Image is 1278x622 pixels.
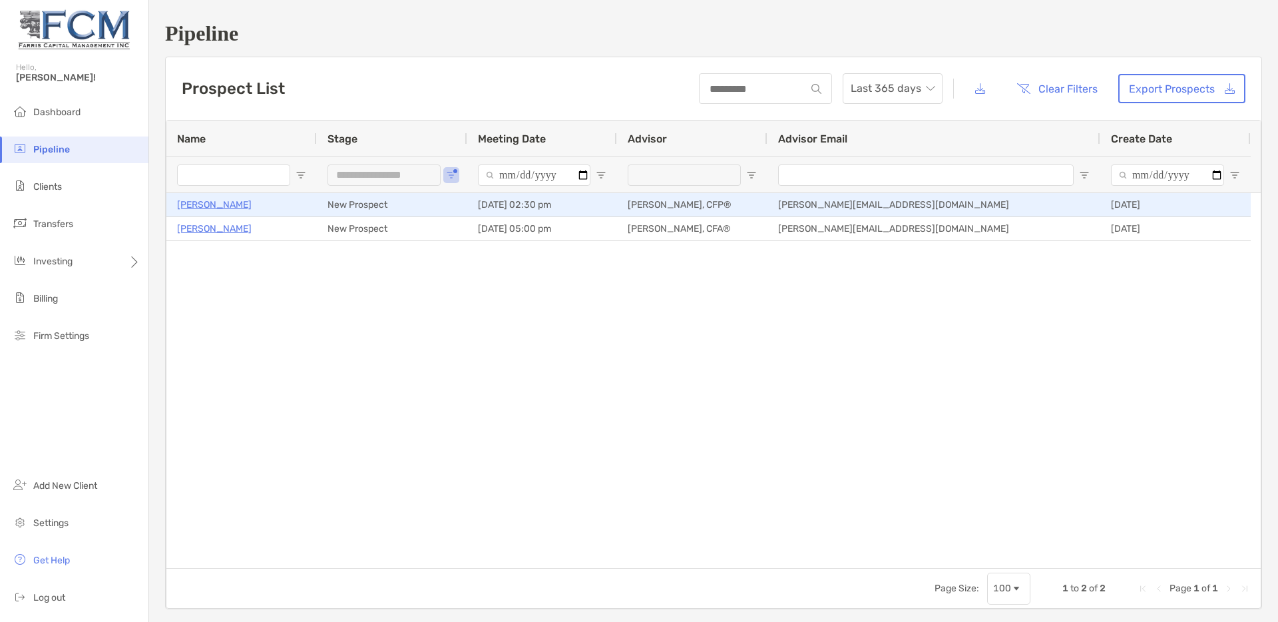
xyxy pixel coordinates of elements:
[778,133,847,145] span: Advisor Email
[1111,164,1224,186] input: Create Date Filter Input
[1100,193,1251,216] div: [DATE]
[1201,583,1210,594] span: of
[33,144,70,155] span: Pipeline
[12,141,28,156] img: pipeline icon
[296,170,306,180] button: Open Filter Menu
[467,193,617,216] div: [DATE] 02:30 pm
[1138,583,1148,594] div: First Page
[317,217,467,240] div: New Prospect
[33,555,70,566] span: Get Help
[935,583,979,594] div: Page Size:
[327,133,357,145] span: Stage
[993,583,1011,594] div: 100
[177,164,290,186] input: Name Filter Input
[1006,74,1108,103] button: Clear Filters
[12,103,28,119] img: dashboard icon
[12,252,28,268] img: investing icon
[33,517,69,529] span: Settings
[12,514,28,530] img: settings icon
[33,181,62,192] span: Clients
[1111,133,1172,145] span: Create Date
[12,215,28,231] img: transfers icon
[478,164,590,186] input: Meeting Date Filter Input
[851,74,935,103] span: Last 365 days
[811,84,821,94] img: input icon
[987,573,1030,605] div: Page Size
[177,133,206,145] span: Name
[1079,170,1090,180] button: Open Filter Menu
[1100,583,1106,594] span: 2
[617,217,767,240] div: [PERSON_NAME], CFA®
[12,327,28,343] img: firm-settings icon
[1100,217,1251,240] div: [DATE]
[12,551,28,567] img: get-help icon
[33,107,81,118] span: Dashboard
[778,164,1074,186] input: Advisor Email Filter Input
[33,293,58,304] span: Billing
[1193,583,1199,594] span: 1
[1070,583,1079,594] span: to
[33,592,65,603] span: Log out
[12,589,28,605] img: logout icon
[467,217,617,240] div: [DATE] 05:00 pm
[33,480,97,491] span: Add New Client
[1081,583,1087,594] span: 2
[16,5,132,53] img: Zoe Logo
[1154,583,1164,594] div: Previous Page
[746,170,757,180] button: Open Filter Menu
[1089,583,1098,594] span: of
[1223,583,1234,594] div: Next Page
[1170,583,1191,594] span: Page
[16,72,140,83] span: [PERSON_NAME]!
[33,256,73,267] span: Investing
[446,170,457,180] button: Open Filter Menu
[1239,583,1250,594] div: Last Page
[177,220,252,237] a: [PERSON_NAME]
[478,133,546,145] span: Meeting Date
[177,196,252,213] a: [PERSON_NAME]
[767,217,1100,240] div: [PERSON_NAME][EMAIL_ADDRESS][DOMAIN_NAME]
[33,330,89,342] span: Firm Settings
[767,193,1100,216] div: [PERSON_NAME][EMAIL_ADDRESS][DOMAIN_NAME]
[1118,74,1245,103] a: Export Prospects
[617,193,767,216] div: [PERSON_NAME], CFP®
[1062,583,1068,594] span: 1
[1229,170,1240,180] button: Open Filter Menu
[628,133,667,145] span: Advisor
[596,170,606,180] button: Open Filter Menu
[182,79,285,98] h3: Prospect List
[12,477,28,493] img: add_new_client icon
[165,21,1262,46] h1: Pipeline
[317,193,467,216] div: New Prospect
[1212,583,1218,594] span: 1
[12,290,28,306] img: billing icon
[12,178,28,194] img: clients icon
[33,218,73,230] span: Transfers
